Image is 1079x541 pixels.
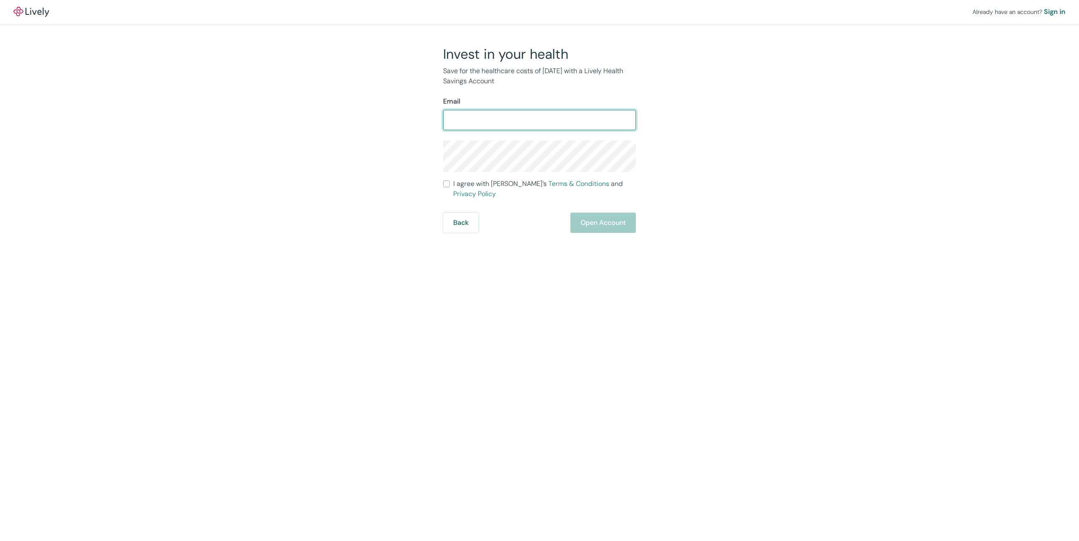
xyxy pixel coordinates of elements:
a: LivelyLively [14,7,49,17]
a: Terms & Conditions [548,179,609,188]
a: Privacy Policy [453,189,496,198]
img: Lively [14,7,49,17]
button: Back [443,213,479,233]
h2: Invest in your health [443,46,636,63]
span: I agree with [PERSON_NAME]’s and [453,179,636,199]
p: Save for the healthcare costs of [DATE] with a Lively Health Savings Account [443,66,636,86]
a: Sign in [1044,7,1065,17]
div: Already have an account? [972,7,1065,17]
label: Email [443,96,460,107]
